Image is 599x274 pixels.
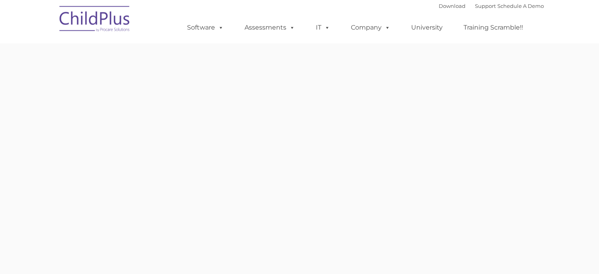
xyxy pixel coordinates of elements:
[343,20,398,35] a: Company
[497,3,544,9] a: Schedule A Demo
[237,20,303,35] a: Assessments
[439,3,465,9] a: Download
[456,20,531,35] a: Training Scramble!!
[308,20,338,35] a: IT
[56,0,134,40] img: ChildPlus by Procare Solutions
[439,3,544,9] font: |
[403,20,451,35] a: University
[179,20,232,35] a: Software
[475,3,496,9] a: Support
